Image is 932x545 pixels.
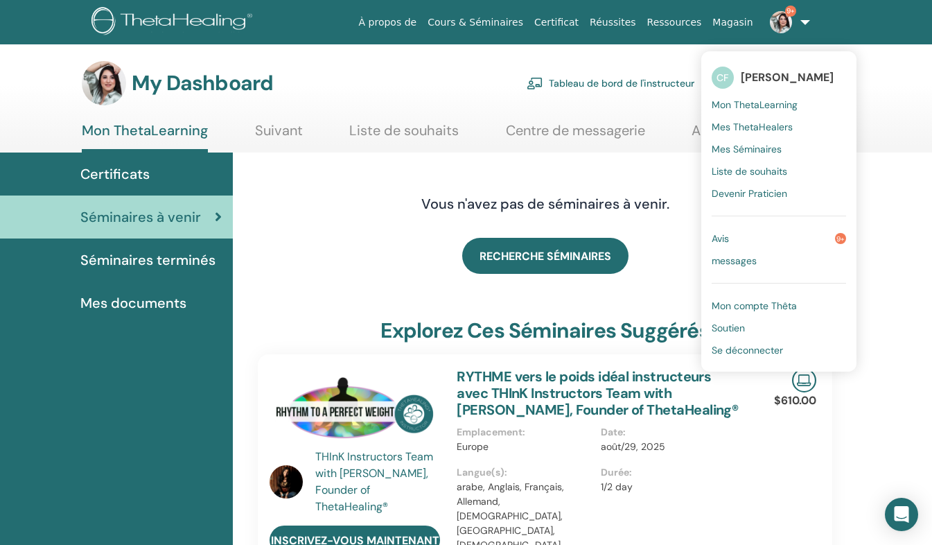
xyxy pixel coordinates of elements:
span: Mes documents [80,293,186,313]
img: default.jpg [270,465,303,499]
a: Ressources [642,10,707,35]
p: Emplacement : [457,425,592,440]
a: Devenir Praticien [712,182,846,205]
p: Langue(s) : [457,465,592,480]
span: 9+ [835,233,846,244]
span: Séminaires à venir [80,207,201,227]
a: RECHERCHE SÉMINAIRES [462,238,628,274]
a: Réussites [584,10,641,35]
span: Devenir Praticien [712,187,787,200]
img: RYTHME vers le poids idéal instructeurs [270,368,440,453]
a: Mon ThetaLearning [712,94,846,116]
a: Soutien [712,317,846,339]
a: Avis9+ [712,227,846,250]
div: Open Intercom Messenger [885,498,918,531]
a: Mes Séminaires [712,138,846,160]
span: Mon ThetaLearning [712,98,798,111]
p: août/29, 2025 [601,440,736,454]
span: 9+ [785,6,796,17]
a: Se déconnecter [712,339,846,361]
a: Certificat [529,10,584,35]
img: default.jpg [82,61,126,105]
a: Aide et ressources [692,122,810,149]
span: Mon compte Thêta [712,300,797,312]
img: logo.png [91,7,257,38]
span: [PERSON_NAME] [741,70,834,85]
a: Liste de souhaits [349,122,459,149]
span: Avis [712,232,729,245]
img: default.jpg [770,11,792,33]
span: Soutien [712,322,745,334]
p: $610.00 [774,392,816,409]
p: 1/2 day [601,480,736,494]
a: Suivant [255,122,303,149]
ul: 9+ [701,51,856,372]
a: Mon ThetaLearning [82,122,208,153]
span: CF [712,67,734,89]
a: À propos de [353,10,423,35]
a: CF[PERSON_NAME] [712,62,846,94]
img: chalkboard-teacher.svg [527,77,543,89]
span: Séminaires terminés [80,250,216,270]
p: Europe [457,440,592,454]
a: THInK Instructors Team with [PERSON_NAME], Founder of ThetaHealing® [315,449,443,515]
span: Se déconnecter [712,344,783,356]
a: Centre de messagerie [506,122,645,149]
a: messages [712,250,846,272]
p: Durée : [601,465,736,480]
span: Certificats [80,164,150,184]
h4: Vous n'avez pas de séminaires à venir. [327,196,764,212]
a: RYTHME vers le poids idéal instructeurs avec THInK Instructors Team with [PERSON_NAME], Founder o... [457,367,738,419]
span: RECHERCHE SÉMINAIRES [480,249,611,263]
span: Mes ThetaHealers [712,121,793,133]
a: Tableau de bord de l'instructeur [527,68,694,98]
a: Mes ThetaHealers [712,116,846,138]
a: Cours & Séminaires [422,10,529,35]
span: Mes Séminaires [712,143,782,155]
a: Liste de souhaits [712,160,846,182]
a: Magasin [707,10,758,35]
p: Date : [601,425,736,440]
h3: Explorez ces séminaires suggérés [380,318,709,343]
h3: My Dashboard [132,71,273,96]
a: Mon compte Thêta [712,295,846,317]
img: Live Online Seminar [792,368,816,392]
span: Liste de souhaits [712,165,787,178]
span: messages [712,254,757,267]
